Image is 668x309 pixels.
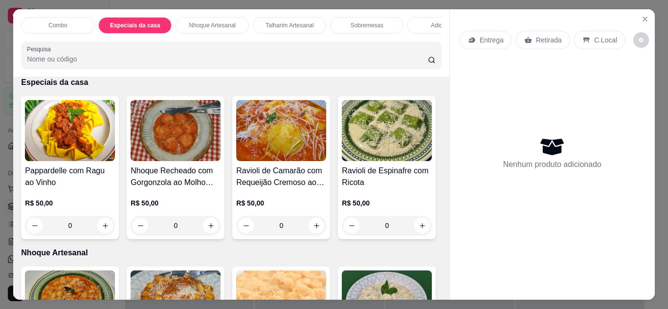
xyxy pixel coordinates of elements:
img: product-image [236,100,326,161]
h4: Ravioli de Camarão com Requeijão Cremoso ao Molho Sugo [236,165,326,188]
p: R$ 50,00 [342,198,432,208]
button: Close [637,11,653,27]
p: Especiais da casa [21,77,441,88]
img: product-image [25,100,115,161]
h4: Nhoque Recheado com Gorgonzola ao Molho Sugo [131,165,221,188]
img: product-image [342,100,432,161]
h4: Ravioli de Espinafre com Ricota [342,165,432,188]
p: Nhoque Artesanal [189,21,236,29]
p: Nhoque Artesanal [21,247,441,259]
p: Combo [48,21,67,29]
p: Retirada [536,35,562,45]
label: Pesquisa [27,45,54,53]
p: Talharim Artesanal [266,21,314,29]
p: R$ 50,00 [131,198,221,208]
h4: Pappardelle com Ragu ao Vinho [25,165,115,188]
input: Pesquisa [27,54,428,64]
p: Entrega [480,35,504,45]
p: Especiais da casa [110,21,160,29]
img: product-image [131,100,221,161]
p: Nenhum produto adicionado [503,159,601,170]
button: decrease-product-quantity [633,32,649,48]
p: Adicionais [431,21,458,29]
p: R$ 50,00 [25,198,115,208]
p: R$ 50,00 [236,198,326,208]
p: C.Local [594,35,617,45]
p: Sobremesas [351,21,383,29]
